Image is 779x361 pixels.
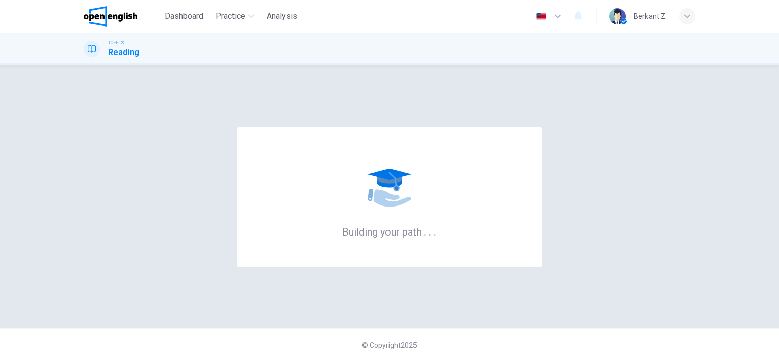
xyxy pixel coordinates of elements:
h6: . [433,222,437,239]
span: Dashboard [165,10,203,22]
img: OpenEnglish logo [84,6,137,27]
h1: Reading [108,46,139,59]
h6: . [428,222,432,239]
img: en [535,13,548,20]
span: Analysis [267,10,297,22]
span: TOEFL® [108,39,124,46]
button: Practice [212,7,258,25]
span: Practice [216,10,245,22]
h6: Building your path [342,225,437,238]
img: Profile picture [609,8,626,24]
div: Berkant Z. [634,10,667,22]
button: Analysis [263,7,301,25]
span: © Copyright 2025 [362,341,417,349]
button: Dashboard [161,7,207,25]
h6: . [423,222,427,239]
a: OpenEnglish logo [84,6,161,27]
